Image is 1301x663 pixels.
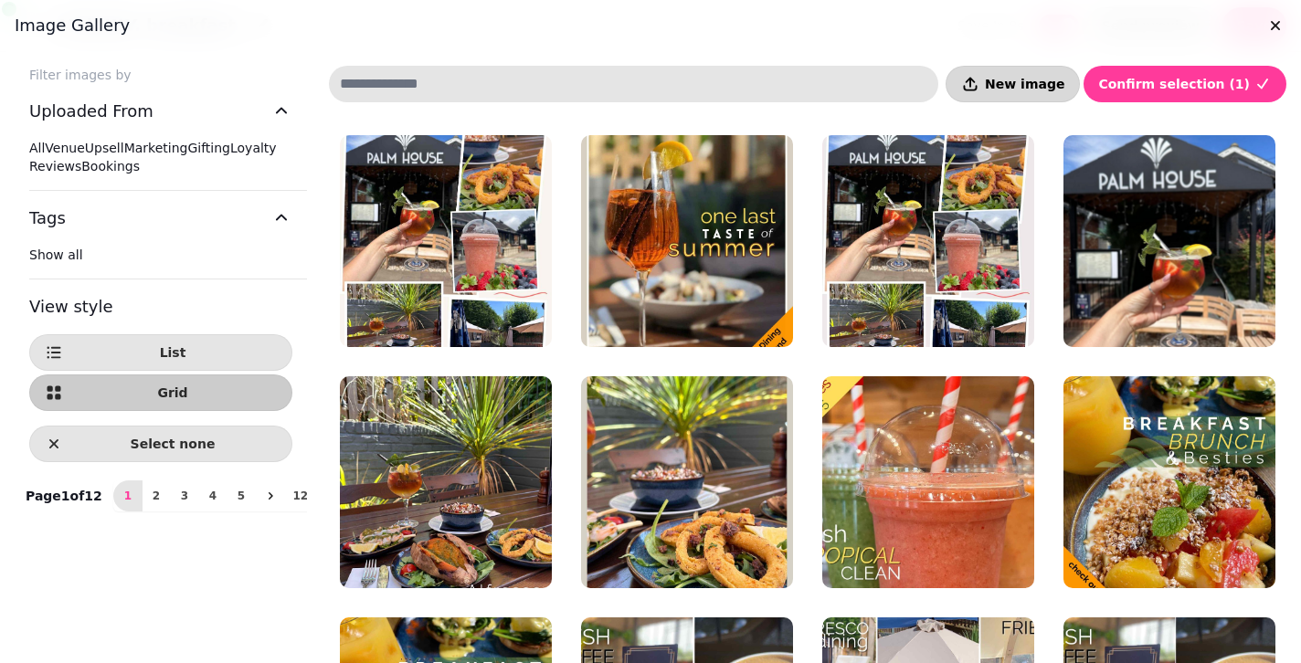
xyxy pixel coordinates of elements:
[187,141,230,155] span: Gifting
[1063,135,1275,347] img: Screenshot 2025-08-21 at 12.52.52.png
[29,246,292,279] div: Tags
[1084,66,1286,102] button: Confirm selection (1)
[1098,78,1250,90] span: Confirm selection ( 1 )
[69,386,277,399] span: Grid
[946,66,1080,102] button: New image
[170,480,199,511] button: 3
[18,487,110,505] p: Page 1 of 12
[124,141,188,155] span: Marketing
[340,135,552,347] img: Minimalist Interior Design Newsletter-33.jpg
[177,490,192,501] span: 3
[29,247,83,262] span: Show all
[142,480,171,511] button: 2
[69,437,277,450] span: Select none
[29,374,292,411] button: Grid
[15,66,307,84] label: Filter images by
[29,141,45,155] span: All
[29,139,292,190] div: Uploaded From
[113,480,143,511] button: 1
[234,490,249,501] span: 5
[230,141,277,155] span: Loyalty
[15,15,1286,37] h3: Image gallery
[29,191,292,246] button: Tags
[45,141,84,155] span: Venue
[29,426,292,462] button: Select none
[69,346,277,359] span: List
[293,490,308,501] span: 12
[149,490,164,501] span: 2
[581,135,793,347] img: Breakfast Palm-29.jpg
[29,159,81,174] span: Reviews
[113,480,315,511] nav: Pagination
[227,480,256,511] button: 5
[29,294,292,320] h3: View style
[1063,376,1275,588] img: Breakfast Palm-24.jpg
[198,480,227,511] button: 4
[206,490,220,501] span: 4
[286,480,315,511] button: 12
[340,376,552,588] img: Breakfast Palm-28.jpg
[822,376,1034,588] img: catch up with-10.jpg
[985,78,1064,90] span: New image
[581,376,793,588] img: Breakfast Palm-27.jpg
[29,334,292,371] button: List
[121,490,135,501] span: 1
[822,135,1034,347] img: Minimalist Interior Design Newsletter-32.jpg
[29,84,292,139] button: Uploaded From
[255,480,286,511] button: next
[81,159,140,174] span: Bookings
[85,141,124,155] span: Upsell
